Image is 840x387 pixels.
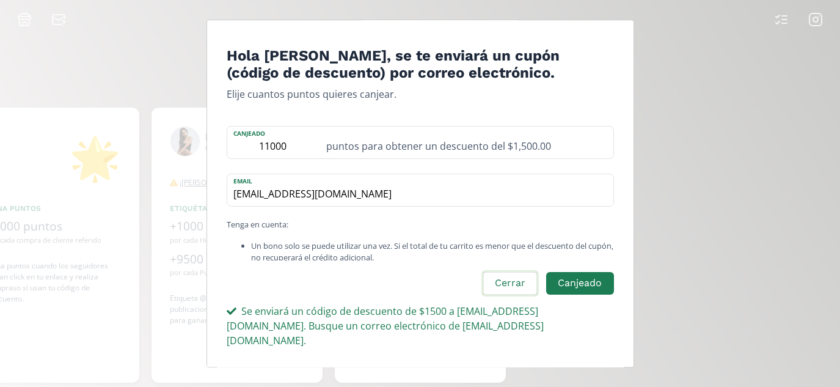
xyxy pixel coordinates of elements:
li: Un bono solo se puede utilizar una vez. Si el total de tu carrito es menor que el descuento del c... [251,240,614,264]
label: email [227,174,601,186]
div: Se enviará un código de descuento de $1500 a [EMAIL_ADDRESS][DOMAIN_NAME]. Busque un correo elect... [227,303,614,347]
button: Cerrar [481,270,539,297]
button: Canjeado [546,272,613,295]
p: Tenga en cuenta: [227,219,614,230]
p: Elije cuantos puntos quieres canjear. [227,87,614,101]
div: Edit Program [206,20,634,368]
h4: Hola [PERSON_NAME], se te enviará un cupón (código de descuento) por correo electrónico. [227,47,614,83]
div: puntos para obtener un descuento del $1,500.00 [319,127,613,158]
label: Canjeado [227,127,319,138]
